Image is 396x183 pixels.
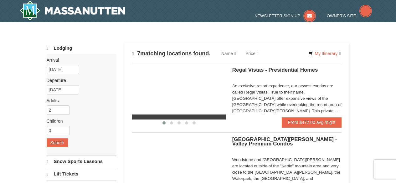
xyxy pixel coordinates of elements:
a: Lift Tickets [47,168,116,180]
span: Owner's Site [327,13,356,18]
span: Regal Vistas - Presidential Homes [232,67,318,73]
a: Owner's Site [327,13,372,18]
img: Massanutten Resort Logo [20,1,126,21]
a: Massanutten Resort [20,1,126,21]
label: Arrival [47,57,112,63]
a: Name [217,47,241,60]
label: Children [47,118,112,124]
label: Adults [47,98,112,104]
a: Price [241,47,263,60]
a: My Itinerary [305,49,345,58]
a: From $472.00 avg /night [282,117,342,127]
button: Search [47,138,68,147]
a: Newsletter Sign Up [255,13,316,18]
a: Lodging [47,43,116,54]
label: Departure [47,77,112,84]
span: [GEOGRAPHIC_DATA][PERSON_NAME] - Valley Premium Condos [232,136,337,147]
span: Newsletter Sign Up [255,13,300,18]
div: An exclusive resort experience, our newest condos are called Regal Vistas. True to their name, [G... [232,83,342,114]
a: Snow Sports Lessons [47,155,116,167]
